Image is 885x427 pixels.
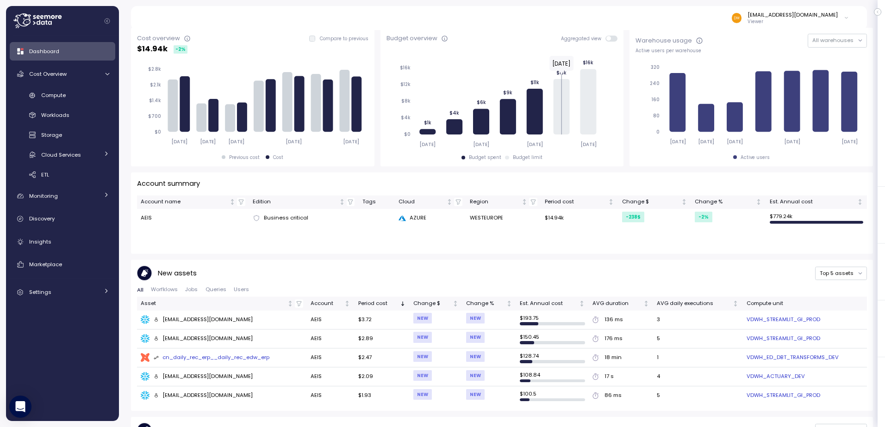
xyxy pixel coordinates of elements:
[605,335,623,343] div: 176 ms
[653,367,742,386] td: 4
[234,287,249,292] span: Users
[311,299,343,308] div: Account
[343,139,360,145] tspan: [DATE]
[516,348,589,367] td: $ 128.74
[137,297,307,310] th: AssetNot sorted
[399,214,462,222] div: AZURE
[419,141,436,147] tspan: [DATE]
[29,215,55,222] span: Discovery
[29,288,51,296] span: Settings
[229,139,245,145] tspan: [DATE]
[137,43,168,55] p: $ 14.94k
[747,316,820,324] a: VDWH_STREAMLIT_GI_PROD
[670,139,686,145] tspan: [DATE]
[320,36,368,42] p: Compare to previous
[185,287,198,292] span: Jobs
[9,396,31,418] div: Open Intercom Messenger
[141,353,303,362] a: cn_daily_rec_erp__daily_rec_edw_erp
[10,167,115,182] a: ETL
[698,139,715,145] tspan: [DATE]
[29,238,51,245] span: Insights
[520,299,577,308] div: Est. Annual cost
[41,171,49,178] span: ETL
[307,297,354,310] th: AccountNot sorted
[651,64,660,70] tspan: 320
[155,129,161,135] tspan: $0
[354,297,410,310] th: Period costSorted descending
[400,81,411,87] tspan: $12k
[770,198,855,206] div: Est. Annual cost
[200,139,216,145] tspan: [DATE]
[605,354,622,362] div: 18 min
[857,199,863,205] div: Not sorted
[41,91,66,99] span: Compute
[556,70,567,76] tspan: $13k
[747,391,820,400] a: VDWH_STREAMLIT_GI_PROD
[503,90,512,96] tspan: $9k
[253,198,337,206] div: Edition
[410,297,462,310] th: Change $Not sorted
[618,195,692,209] th: Change $Not sorted
[466,313,485,323] div: NEW
[466,332,485,342] div: NEW
[10,187,115,205] a: Monitoring
[636,36,692,45] div: Warehouse usage
[541,209,618,227] td: $14.94k
[579,300,585,307] div: Not sorted
[653,348,742,367] td: 1
[386,34,437,43] div: Budget overview
[748,11,838,18] div: [EMAIL_ADDRESS][DOMAIN_NAME]
[10,255,115,274] a: Marketplace
[354,367,410,386] td: $2.09
[521,199,528,205] div: Not sorted
[605,316,623,324] div: 136 ms
[154,391,253,400] div: [EMAIL_ADDRESS][DOMAIN_NAME]
[470,198,520,206] div: Region
[401,98,411,104] tspan: $8k
[10,147,115,162] a: Cloud Services
[354,386,410,405] td: $1.93
[589,297,653,310] th: AVG durationNot sorted
[424,120,431,126] tspan: $1k
[516,297,589,310] th: Est. Annual costNot sorted
[608,199,614,205] div: Not sorted
[399,198,445,206] div: Cloud
[154,354,270,362] div: cn_daily_rec_erp__daily_rec_edw_erp
[29,261,62,268] span: Marketplace
[636,48,867,54] div: Active users per warehouse
[466,370,485,381] div: NEW
[622,198,680,206] div: Change $
[516,311,589,329] td: $ 193.75
[727,139,743,145] tspan: [DATE]
[307,329,354,348] td: AEIS
[174,45,187,54] div: -2 %
[286,139,302,145] tspan: [DATE]
[466,351,485,362] div: NEW
[229,199,236,205] div: Not sorted
[171,139,187,145] tspan: [DATE]
[681,199,687,205] div: Not sorted
[513,154,542,161] div: Budget limit
[476,99,486,105] tspan: $6k
[695,198,754,206] div: Change %
[264,214,308,222] span: Business critical
[307,386,354,405] td: AEIS
[400,65,411,71] tspan: $16k
[29,48,59,55] span: Dashboard
[307,311,354,329] td: AEIS
[592,299,642,308] div: AVG duration
[446,199,453,205] div: Not sorted
[695,212,712,222] div: -2 %
[137,195,249,209] th: Account nameNot sorted
[137,34,180,43] div: Cost overview
[354,348,410,367] td: $2.47
[541,195,618,209] th: Period costNot sorted
[10,42,115,61] a: Dashboard
[154,372,253,381] div: [EMAIL_ADDRESS][DOMAIN_NAME]
[622,212,644,222] div: -238 $
[362,198,391,206] div: Tags
[141,198,228,206] div: Account name
[552,60,571,67] text: [DATE]
[462,297,516,310] th: Change %Not sorted
[354,311,410,329] td: $3.72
